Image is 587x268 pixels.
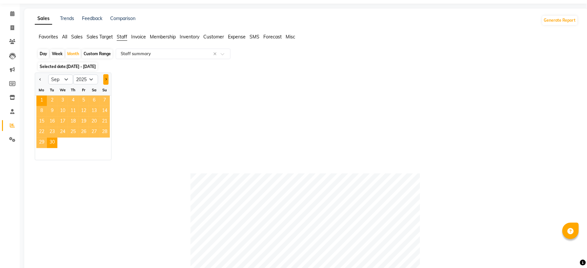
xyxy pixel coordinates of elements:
span: 26 [78,127,89,138]
span: 9 [47,106,57,117]
span: 15 [36,117,47,127]
span: 10 [57,106,68,117]
div: Wednesday, September 17, 2025 [57,117,68,127]
span: 23 [47,127,57,138]
span: Forecast [263,34,282,40]
span: Sales [71,34,83,40]
div: Thursday, September 25, 2025 [68,127,78,138]
div: Sa [89,85,99,95]
a: Feedback [82,15,102,21]
div: Friday, September 12, 2025 [78,106,89,117]
div: Th [68,85,78,95]
div: Saturday, September 27, 2025 [89,127,99,138]
span: Staff [117,34,127,40]
div: Sunday, September 21, 2025 [99,117,110,127]
span: Clear all [213,51,219,57]
div: Sunday, September 7, 2025 [99,96,110,106]
div: Monday, September 29, 2025 [36,138,47,148]
div: Week [50,49,64,58]
a: Trends [60,15,74,21]
span: 20 [89,117,99,127]
span: Sales Target [87,34,113,40]
span: 14 [99,106,110,117]
span: 8 [36,106,47,117]
span: 5 [78,96,89,106]
span: 6 [89,96,99,106]
div: Sunday, September 28, 2025 [99,127,110,138]
span: [DATE] - [DATE] [67,64,96,69]
div: Thursday, September 11, 2025 [68,106,78,117]
div: Tuesday, September 30, 2025 [47,138,57,148]
span: 17 [57,117,68,127]
div: Mo [36,85,47,95]
div: Tu [47,85,57,95]
span: Expense [228,34,246,40]
span: Inventory [180,34,199,40]
span: 21 [99,117,110,127]
div: Custom Range [82,49,112,58]
span: 22 [36,127,47,138]
div: Monday, September 1, 2025 [36,96,47,106]
span: 2 [47,96,57,106]
div: Fr [78,85,89,95]
select: Select month [48,75,73,84]
span: 25 [68,127,78,138]
select: Select year [73,75,98,84]
span: Membership [150,34,176,40]
span: All [62,34,67,40]
span: 19 [78,117,89,127]
a: Comparison [110,15,135,21]
span: 27 [89,127,99,138]
div: Tuesday, September 16, 2025 [47,117,57,127]
span: 28 [99,127,110,138]
div: Monday, September 8, 2025 [36,106,47,117]
span: 11 [68,106,78,117]
span: 7 [99,96,110,106]
span: Customer [203,34,224,40]
div: Wednesday, September 24, 2025 [57,127,68,138]
div: Friday, September 26, 2025 [78,127,89,138]
div: Wednesday, September 3, 2025 [57,96,68,106]
div: Friday, September 19, 2025 [78,117,89,127]
button: Next month [103,74,109,85]
span: Invoice [131,34,146,40]
div: Sunday, September 14, 2025 [99,106,110,117]
span: 3 [57,96,68,106]
span: 29 [36,138,47,148]
div: Monday, September 15, 2025 [36,117,47,127]
span: Misc [286,34,295,40]
div: Month [66,49,81,58]
div: Saturday, September 6, 2025 [89,96,99,106]
div: Friday, September 5, 2025 [78,96,89,106]
span: Selected date: [38,62,97,71]
div: Saturday, September 13, 2025 [89,106,99,117]
span: 13 [89,106,99,117]
span: Favorites [39,34,58,40]
button: Generate Report [542,16,577,25]
span: 1 [36,96,47,106]
span: 4 [68,96,78,106]
span: 16 [47,117,57,127]
div: Wednesday, September 10, 2025 [57,106,68,117]
div: Saturday, September 20, 2025 [89,117,99,127]
div: Monday, September 22, 2025 [36,127,47,138]
span: 12 [78,106,89,117]
div: Tuesday, September 2, 2025 [47,96,57,106]
div: Su [99,85,110,95]
span: SMS [250,34,259,40]
div: Thursday, September 18, 2025 [68,117,78,127]
div: We [57,85,68,95]
div: Thursday, September 4, 2025 [68,96,78,106]
span: 30 [47,138,57,148]
a: Sales [35,13,52,25]
span: 18 [68,117,78,127]
button: Previous month [38,74,43,85]
div: Tuesday, September 9, 2025 [47,106,57,117]
div: Tuesday, September 23, 2025 [47,127,57,138]
span: 24 [57,127,68,138]
div: Day [38,49,49,58]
